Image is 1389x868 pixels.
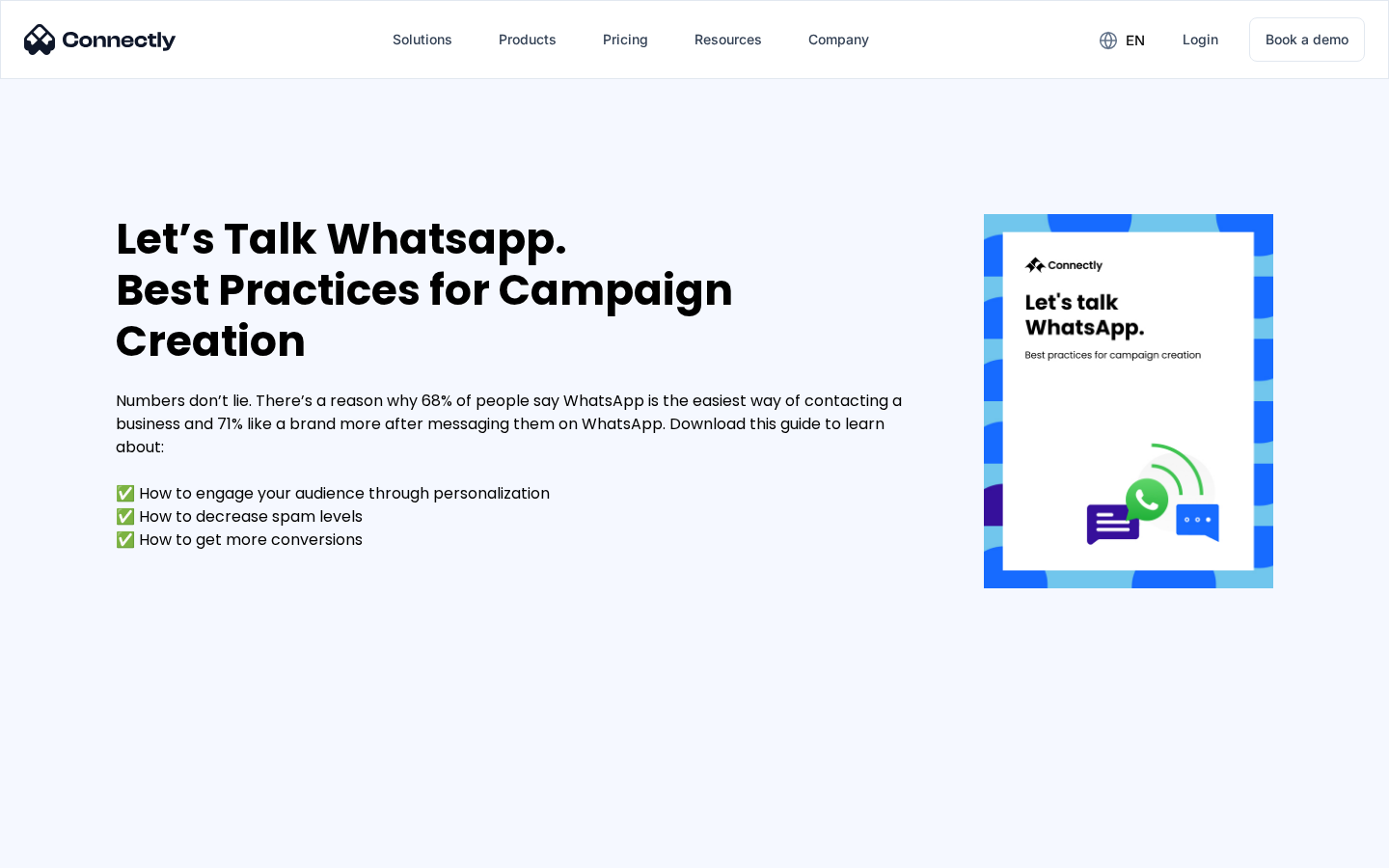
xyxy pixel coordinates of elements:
div: Resources [694,26,762,53]
aside: Language selected: English [19,834,116,861]
div: Numbers don’t lie. There’s a reason why 68% of people say WhatsApp is the easiest way of contacti... [116,390,926,552]
div: en [1126,27,1145,54]
div: Let’s Talk Whatsapp. Best Practices for Campaign Creation [116,214,926,366]
ul: Language list [39,834,116,861]
a: Login [1167,16,1234,63]
div: Pricing [603,26,648,53]
a: Book a demo [1249,17,1365,62]
div: Solutions [393,26,452,53]
div: Login [1183,26,1218,53]
a: Pricing [587,16,664,63]
img: Connectly Logo [24,24,177,55]
div: Products [499,26,557,53]
div: Company [808,26,869,53]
